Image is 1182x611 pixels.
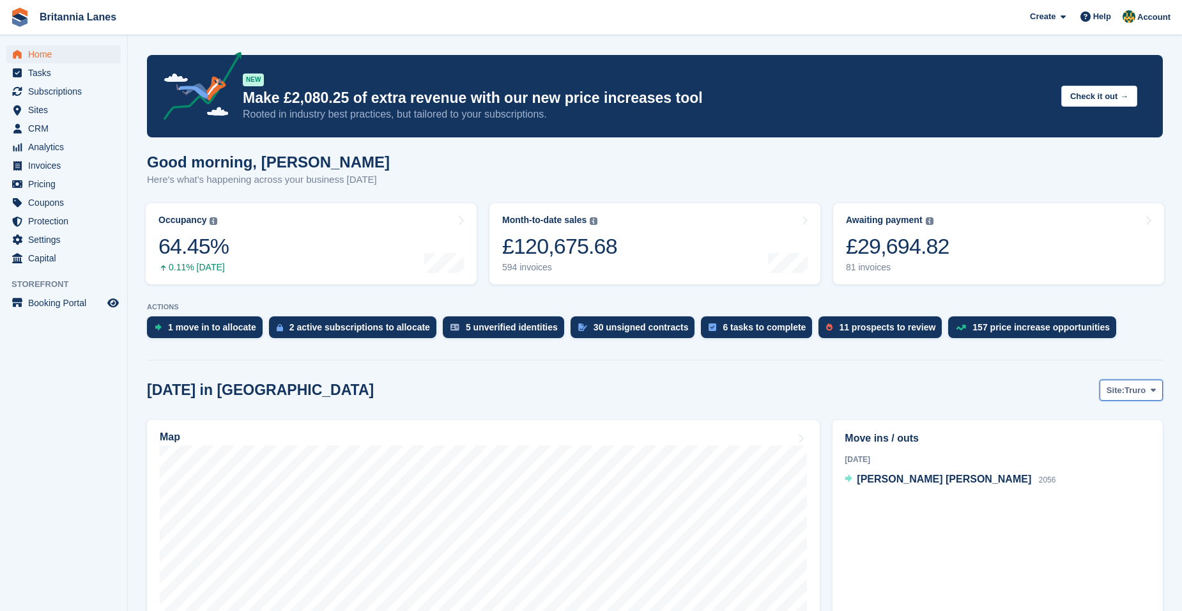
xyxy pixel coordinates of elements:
[6,82,121,100] a: menu
[466,322,558,332] div: 5 unverified identities
[243,73,264,86] div: NEW
[168,322,256,332] div: 1 move in to allocate
[6,157,121,174] a: menu
[155,323,162,331] img: move_ins_to_allocate_icon-fdf77a2bb77ea45bf5b3d319d69a93e2d87916cf1d5bf7949dd705db3b84f3ca.svg
[6,45,121,63] a: menu
[845,454,1151,465] div: [DATE]
[277,323,283,332] img: active_subscription_to_allocate_icon-d502201f5373d7db506a760aba3b589e785aa758c864c3986d89f69b8ff3...
[6,64,121,82] a: menu
[1030,10,1055,23] span: Create
[28,231,105,249] span: Settings
[846,233,949,259] div: £29,694.82
[1107,384,1124,397] span: Site:
[723,322,806,332] div: 6 tasks to complete
[948,316,1123,344] a: 157 price increase opportunities
[146,203,477,284] a: Occupancy 64.45% 0.11% [DATE]
[443,316,571,344] a: 5 unverified identities
[857,474,1031,484] span: [PERSON_NAME] [PERSON_NAME]
[147,303,1163,311] p: ACTIONS
[35,6,121,27] a: Britannia Lanes
[845,431,1151,446] h2: Move ins / outs
[6,101,121,119] a: menu
[6,212,121,230] a: menu
[6,294,121,312] a: menu
[709,323,716,331] img: task-75834270c22a3079a89374b754ae025e5fb1db73e45f91037f5363f120a921f8.svg
[243,89,1051,107] p: Make £2,080.25 of extra revenue with our new price increases tool
[147,153,390,171] h1: Good morning, [PERSON_NAME]
[594,322,689,332] div: 30 unsigned contracts
[28,194,105,212] span: Coupons
[846,215,923,226] div: Awaiting payment
[28,294,105,312] span: Booking Portal
[28,157,105,174] span: Invoices
[502,215,587,226] div: Month-to-date sales
[846,262,949,273] div: 81 invoices
[158,215,206,226] div: Occupancy
[158,262,229,273] div: 0.11% [DATE]
[1100,380,1163,401] button: Site: Truro
[701,316,818,344] a: 6 tasks to complete
[1039,476,1056,484] span: 2056
[28,249,105,267] span: Capital
[972,322,1110,332] div: 157 price increase opportunities
[28,82,105,100] span: Subscriptions
[845,472,1055,488] a: [PERSON_NAME] [PERSON_NAME] 2056
[578,323,587,331] img: contract_signature_icon-13c848040528278c33f63329250d36e43548de30e8caae1d1a13099fd9432cc5.svg
[160,431,180,443] h2: Map
[502,233,617,259] div: £120,675.68
[153,52,242,125] img: price-adjustments-announcement-icon-8257ccfd72463d97f412b2fc003d46551f7dbcb40ab6d574587a9cd5c0d94...
[502,262,617,273] div: 594 invoices
[28,212,105,230] span: Protection
[833,203,1164,284] a: Awaiting payment £29,694.82 81 invoices
[818,316,948,344] a: 11 prospects to review
[489,203,820,284] a: Month-to-date sales £120,675.68 594 invoices
[450,323,459,331] img: verify_identity-adf6edd0f0f0b5bbfe63781bf79b02c33cf7c696d77639b501bdc392416b5a36.svg
[269,316,443,344] a: 2 active subscriptions to allocate
[6,249,121,267] a: menu
[1137,11,1170,24] span: Account
[6,194,121,212] a: menu
[6,120,121,137] a: menu
[289,322,430,332] div: 2 active subscriptions to allocate
[147,382,374,399] h2: [DATE] in [GEOGRAPHIC_DATA]
[28,64,105,82] span: Tasks
[1093,10,1111,23] span: Help
[839,322,935,332] div: 11 prospects to review
[147,316,269,344] a: 1 move in to allocate
[12,278,127,291] span: Storefront
[10,8,29,27] img: stora-icon-8386f47178a22dfd0bd8f6a31ec36ba5ce8667c1dd55bd0f319d3a0aa187defe.svg
[826,323,833,331] img: prospect-51fa495bee0391a8d652442698ab0144808aea92771e9ea1ae160a38d050c398.svg
[956,325,966,330] img: price_increase_opportunities-93ffe204e8149a01c8c9dc8f82e8f89637d9d84a8eef4429ea346261dce0b2c0.svg
[1061,86,1137,107] button: Check it out →
[28,138,105,156] span: Analytics
[590,217,597,225] img: icon-info-grey-7440780725fd019a000dd9b08b2336e03edf1995a4989e88bcd33f0948082b44.svg
[571,316,702,344] a: 30 unsigned contracts
[1124,384,1146,397] span: Truro
[243,107,1051,121] p: Rooted in industry best practices, but tailored to your subscriptions.
[28,45,105,63] span: Home
[926,217,933,225] img: icon-info-grey-7440780725fd019a000dd9b08b2336e03edf1995a4989e88bcd33f0948082b44.svg
[6,231,121,249] a: menu
[210,217,217,225] img: icon-info-grey-7440780725fd019a000dd9b08b2336e03edf1995a4989e88bcd33f0948082b44.svg
[28,120,105,137] span: CRM
[1123,10,1135,23] img: Sarah Lane
[28,101,105,119] span: Sites
[28,175,105,193] span: Pricing
[6,138,121,156] a: menu
[105,295,121,311] a: Preview store
[147,173,390,187] p: Here's what's happening across your business [DATE]
[6,175,121,193] a: menu
[158,233,229,259] div: 64.45%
